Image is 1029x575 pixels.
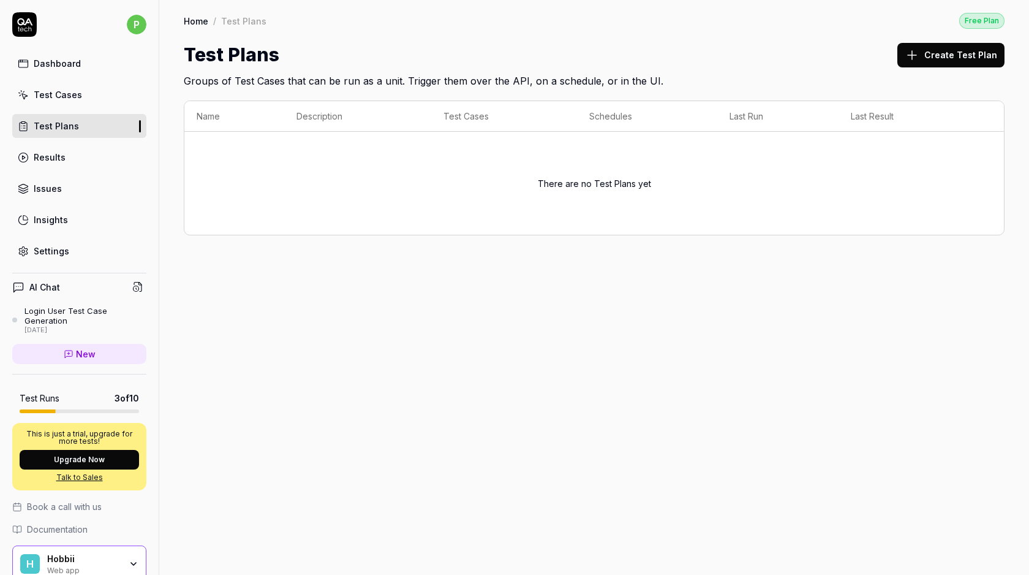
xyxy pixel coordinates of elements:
[213,15,216,27] div: /
[431,101,577,132] th: Test Cases
[34,245,69,257] div: Settings
[34,182,62,195] div: Issues
[34,57,81,70] div: Dashboard
[221,15,266,27] div: Test Plans
[717,101,839,132] th: Last Run
[184,101,284,132] th: Name
[12,344,146,364] a: New
[127,12,146,37] button: p
[12,500,146,513] a: Book a call with us
[20,393,59,404] h5: Test Runs
[12,208,146,232] a: Insights
[12,239,146,263] a: Settings
[12,306,146,334] a: Login User Test Case Generation[DATE]
[20,450,139,470] button: Upgrade Now
[184,41,279,69] h1: Test Plans
[20,554,40,574] span: H
[20,430,139,445] p: This is just a trial, upgrade for more tests!
[197,139,992,227] div: There are no Test Plans yet
[12,114,146,138] a: Test Plans
[577,101,718,132] th: Schedules
[76,348,96,360] span: New
[897,43,1005,67] button: Create Test Plan
[20,472,139,483] a: Talk to Sales
[24,306,146,326] div: Login User Test Case Generation
[27,500,102,513] span: Book a call with us
[34,151,66,164] div: Results
[29,281,60,294] h4: AI Chat
[184,69,1005,88] h2: Groups of Test Cases that can be run as a unit. Trigger them over the API, on a schedule, or in t...
[34,213,68,226] div: Insights
[184,15,208,27] a: Home
[47,554,121,565] div: Hobbii
[12,51,146,75] a: Dashboard
[127,15,146,34] span: p
[12,177,146,200] a: Issues
[24,326,146,335] div: [DATE]
[284,101,431,132] th: Description
[839,101,979,132] th: Last Result
[12,523,146,536] a: Documentation
[959,13,1005,29] div: Free Plan
[47,565,121,574] div: Web app
[12,83,146,107] a: Test Cases
[115,392,139,405] span: 3 of 10
[12,145,146,169] a: Results
[27,523,88,536] span: Documentation
[34,120,79,132] div: Test Plans
[959,12,1005,29] button: Free Plan
[34,88,82,101] div: Test Cases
